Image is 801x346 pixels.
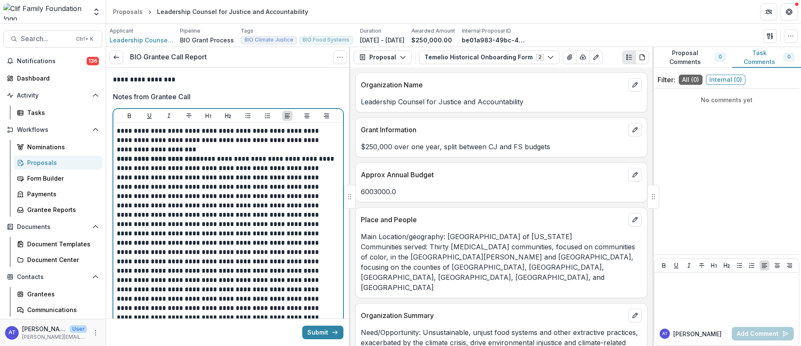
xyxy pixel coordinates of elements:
[14,287,102,301] a: Grantees
[333,50,347,64] button: Options
[784,260,795,271] button: Align Right
[361,170,625,180] p: Approx Annual Budget
[658,95,796,104] p: No comments yet
[14,156,102,170] a: Proposals
[27,190,96,198] div: Payments
[14,303,102,317] a: Communications
[722,260,732,271] button: Heading 2
[17,92,89,99] span: Activity
[635,50,649,64] button: PDF view
[361,97,642,107] p: Leadership Counsel for Justice and Accountability
[684,260,694,271] button: Italicize
[659,260,669,271] button: Bold
[706,75,745,85] span: Internal ( 0 )
[27,255,96,264] div: Document Center
[110,36,173,45] a: Leadership Counsel for Justice and Accountability
[3,270,102,284] button: Open Contacts
[734,260,745,271] button: Bullet List
[673,329,722,338] p: [PERSON_NAME]
[241,27,253,35] p: Tags
[759,260,770,271] button: Align Left
[27,142,96,151] div: Nominations
[8,330,16,335] div: Ann Thrupp
[245,37,293,43] span: BIO Climate Justice
[14,203,102,217] a: Grantee Reports
[732,327,794,340] button: Add Comment
[27,108,96,117] div: Tasks
[628,213,642,226] button: edit
[361,125,625,135] p: Grant Information
[658,75,675,85] p: Filter:
[303,37,349,43] span: BIO Food Systems
[110,27,133,35] p: Applicant
[354,50,412,64] button: Proposal
[419,50,559,64] button: Temelio Historical Onboarding Form2
[14,171,102,185] a: Form Builder
[462,36,526,45] p: be01a983-49bc-4eba-a723-fce9a33f0957
[3,89,102,102] button: Open Activity
[14,187,102,201] a: Payments
[90,328,101,338] button: More
[772,260,782,271] button: Align Center
[27,158,96,167] div: Proposals
[589,50,603,64] button: Edit as form
[14,237,102,251] a: Document Templates
[144,111,155,121] button: Underline
[411,36,452,45] p: $250,000.00
[17,223,89,231] span: Documents
[124,111,135,121] button: Bold
[243,111,253,121] button: Bullet List
[462,27,511,35] p: Internal Proposal ID
[361,142,642,152] p: $250,000 over one year, split between CJ and FS budgets
[90,3,102,20] button: Open entity switcher
[27,205,96,214] div: Grantee Reports
[3,3,87,20] img: Clif Family Foundation logo
[70,325,87,333] p: User
[3,220,102,234] button: Open Documents
[719,54,722,60] span: 0
[21,35,71,43] span: Search...
[3,71,102,85] a: Dashboard
[110,6,312,18] nav: breadcrumb
[113,7,143,16] div: Proposals
[732,47,801,68] button: Task Comments
[74,34,95,44] div: Ctrl + K
[3,31,102,47] button: Search...
[27,305,96,314] div: Communications
[628,123,642,137] button: edit
[411,27,455,35] p: Awarded Amount
[27,174,96,183] div: Form Builder
[361,232,642,293] p: Main Location/geography: [GEOGRAPHIC_DATA] of [US_STATE] Communities served: Thirty [MEDICAL_DATA...
[652,47,732,68] button: Proposal Comments
[27,240,96,248] div: Document Templates
[787,54,790,60] span: 0
[3,123,102,137] button: Open Workflows
[747,260,757,271] button: Ordered List
[180,36,234,45] p: BIO Grant Process
[203,111,214,121] button: Heading 1
[622,50,636,64] button: Plaintext view
[321,111,332,121] button: Align Right
[87,57,99,65] span: 136
[14,253,102,267] a: Document Center
[223,111,233,121] button: Heading 2
[361,310,625,321] p: Organization Summary
[302,111,312,121] button: Align Center
[679,75,703,85] span: All ( 0 )
[662,332,668,336] div: Ann Thrupp
[110,6,146,18] a: Proposals
[22,333,87,341] p: [PERSON_NAME][EMAIL_ADDRESS][DOMAIN_NAME]
[14,106,102,120] a: Tasks
[282,111,292,121] button: Align Left
[360,27,381,35] p: Duration
[671,260,681,271] button: Underline
[17,74,96,83] div: Dashboard
[3,54,102,68] button: Notifications136
[27,290,96,299] div: Grantees
[113,92,191,102] p: Notes from Grantee Call
[360,36,405,45] p: [DATE] - [DATE]
[22,324,66,333] p: [PERSON_NAME]
[760,3,777,20] button: Partners
[130,53,207,61] h3: BIO Grantee Call Report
